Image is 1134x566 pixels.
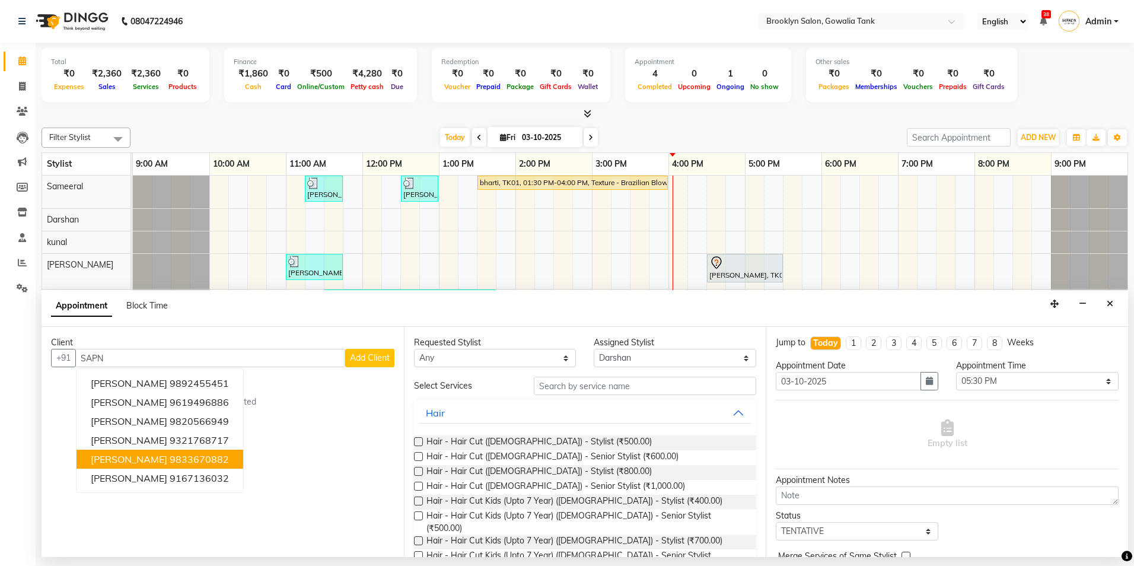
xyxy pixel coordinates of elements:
[778,550,897,565] span: Merge Services of Same Stylist
[537,82,575,91] span: Gift Cards
[1085,15,1111,28] span: Admin
[635,57,782,67] div: Appointment
[126,67,165,81] div: ₹2,360
[47,181,83,192] span: Sameeral
[273,82,294,91] span: Card
[776,474,1119,486] div: Appointment Notes
[426,495,722,510] span: Hair - Hair Cut Kids (Upto 7 Year) ([DEMOGRAPHIC_DATA]) - Stylist (₹400.00)
[130,5,183,38] b: 08047224946
[900,67,936,81] div: ₹0
[426,465,652,480] span: Hair - Hair Cut ([DEMOGRAPHIC_DATA]) - Stylist (₹800.00)
[170,453,229,465] ngb-highlight: 9833670882
[593,155,630,173] a: 3:00 PM
[441,67,473,81] div: ₹0
[348,67,387,81] div: ₹4,280
[708,256,782,281] div: [PERSON_NAME], TK06, 04:30 PM-05:30 PM, Massage - Head Massage,Threading - Eye Brow (₹120)
[747,82,782,91] span: No show
[575,82,601,91] span: Wallet
[947,336,962,350] li: 6
[234,67,273,81] div: ₹1,860
[75,349,345,367] input: Search by Name/Mobile/Email/Code
[926,336,942,350] li: 5
[928,419,967,450] span: Empty list
[518,129,578,147] input: 2025-10-03
[402,177,437,200] div: [PERSON_NAME], TK05, 12:30 PM-01:00 PM, Hair - Hair Cut ([DEMOGRAPHIC_DATA]) - Stylist
[936,82,970,91] span: Prepaids
[534,377,756,395] input: Search by service name
[440,128,470,147] span: Today
[405,380,525,392] div: Select Services
[479,177,667,188] div: bharti, TK01, 01:30 PM-04:00 PM, Texture - Brazilian Blow Dry (Short)
[970,82,1008,91] span: Gift Cards
[504,67,537,81] div: ₹0
[537,67,575,81] div: ₹0
[1059,11,1079,31] img: Admin
[504,82,537,91] span: Package
[170,415,229,427] ngb-highlight: 9820566949
[294,82,348,91] span: Online/Custom
[776,372,921,390] input: yyyy-mm-dd
[816,57,1008,67] div: Other sales
[439,155,477,173] a: 1:00 PM
[419,402,752,424] button: Hair
[350,352,390,363] span: Add Client
[635,82,675,91] span: Completed
[987,336,1002,350] li: 8
[906,336,922,350] li: 4
[846,336,861,350] li: 1
[170,396,229,408] ngb-highlight: 9619496886
[126,300,168,311] span: Block Time
[388,82,406,91] span: Due
[1101,295,1119,313] button: Close
[776,510,938,522] div: Status
[426,435,652,450] span: Hair - Hair Cut ([DEMOGRAPHIC_DATA]) - Stylist (₹500.00)
[813,337,838,349] div: Today
[363,155,405,173] a: 12:00 PM
[713,67,747,81] div: 1
[516,155,553,173] a: 2:00 PM
[426,450,679,465] span: Hair - Hair Cut ([DEMOGRAPHIC_DATA]) - Senior Stylist (₹600.00)
[776,336,805,349] div: Jump to
[133,155,171,173] a: 9:00 AM
[956,360,1119,372] div: Appointment Time
[1041,10,1051,18] span: 38
[210,155,253,173] a: 10:00 AM
[886,336,902,350] li: 3
[426,535,722,549] span: Hair - Hair Cut Kids (Upto 7 Year) ([DEMOGRAPHIC_DATA]) - Stylist (₹700.00)
[866,336,881,350] li: 2
[387,67,407,81] div: ₹0
[635,67,675,81] div: 4
[669,155,706,173] a: 4:00 PM
[51,82,87,91] span: Expenses
[170,434,229,446] ngb-highlight: 9321768717
[907,128,1011,147] input: Search Appointment
[47,259,113,270] span: [PERSON_NAME]
[170,377,229,389] ngb-highlight: 9892455451
[51,349,76,367] button: +91
[816,67,852,81] div: ₹0
[30,5,112,38] img: logo
[975,155,1012,173] a: 8:00 PM
[441,57,601,67] div: Redemption
[594,336,756,349] div: Assigned Stylist
[87,67,126,81] div: ₹2,360
[51,67,87,81] div: ₹0
[294,67,348,81] div: ₹500
[47,214,79,225] span: Darshan
[91,472,167,484] span: [PERSON_NAME]
[414,336,576,349] div: Requested Stylist
[473,67,504,81] div: ₹0
[306,177,342,200] div: [PERSON_NAME], TK04, 11:15 AM-11:45 AM, Hair - Hair Cut ([DEMOGRAPHIC_DATA]) - Stylist
[899,155,936,173] a: 7:00 PM
[273,67,294,81] div: ₹0
[165,67,200,81] div: ₹0
[51,57,200,67] div: Total
[473,82,504,91] span: Prepaid
[852,67,900,81] div: ₹0
[130,82,162,91] span: Services
[746,155,783,173] a: 5:00 PM
[1040,16,1047,27] a: 38
[170,472,229,484] ngb-highlight: 9167136032
[675,82,713,91] span: Upcoming
[91,415,167,427] span: [PERSON_NAME]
